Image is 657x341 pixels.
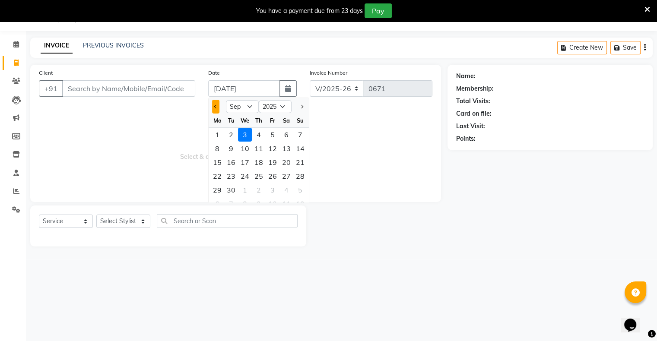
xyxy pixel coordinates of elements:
div: Monday, September 29, 2025 [210,183,224,197]
div: Tuesday, September 30, 2025 [224,183,238,197]
div: Name: [456,72,476,81]
div: 6 [210,197,224,211]
div: 15 [210,155,224,169]
div: Last Visit: [456,122,485,131]
div: Sunday, October 12, 2025 [293,197,307,211]
div: Friday, September 5, 2025 [266,128,279,142]
div: Wednesday, September 24, 2025 [238,169,252,183]
div: 19 [266,155,279,169]
div: Su [293,114,307,127]
div: 1 [238,183,252,197]
div: 8 [238,197,252,211]
div: 3 [266,183,279,197]
div: 5 [293,183,307,197]
div: Thursday, September 25, 2025 [252,169,266,183]
div: Tuesday, September 9, 2025 [224,142,238,155]
div: 28 [293,169,307,183]
div: 4 [279,183,293,197]
div: 9 [224,142,238,155]
div: Friday, September 19, 2025 [266,155,279,169]
div: Sunday, October 5, 2025 [293,183,307,197]
div: Points: [456,134,476,143]
div: Wednesday, September 10, 2025 [238,142,252,155]
div: 24 [238,169,252,183]
div: Membership: [456,84,494,93]
div: 29 [210,183,224,197]
button: Pay [365,3,392,18]
div: Tuesday, September 2, 2025 [224,128,238,142]
div: Thursday, September 4, 2025 [252,128,266,142]
button: Create New [557,41,607,54]
div: Tuesday, September 16, 2025 [224,155,238,169]
div: 23 [224,169,238,183]
div: Thursday, October 9, 2025 [252,197,266,211]
div: 20 [279,155,293,169]
div: 2 [224,128,238,142]
div: Saturday, September 6, 2025 [279,128,293,142]
div: Sa [279,114,293,127]
div: Friday, October 10, 2025 [266,197,279,211]
div: 9 [252,197,266,211]
div: Thursday, September 11, 2025 [252,142,266,155]
div: 27 [279,169,293,183]
div: Wednesday, September 3, 2025 [238,128,252,142]
div: Saturday, September 13, 2025 [279,142,293,155]
select: Select month [226,100,259,113]
div: Saturday, October 4, 2025 [279,183,293,197]
div: Sunday, September 14, 2025 [293,142,307,155]
div: Mo [210,114,224,127]
div: 17 [238,155,252,169]
div: Tuesday, October 7, 2025 [224,197,238,211]
div: Card on file: [456,109,492,118]
div: 21 [293,155,307,169]
div: Thursday, September 18, 2025 [252,155,266,169]
div: Saturday, September 20, 2025 [279,155,293,169]
div: 3 [238,128,252,142]
div: Friday, September 26, 2025 [266,169,279,183]
div: 2 [252,183,266,197]
div: Saturday, October 11, 2025 [279,197,293,211]
select: Select year [259,100,292,113]
div: 30 [224,183,238,197]
div: 11 [252,142,266,155]
a: PREVIOUS INVOICES [83,41,144,49]
div: 5 [266,128,279,142]
div: Wednesday, September 17, 2025 [238,155,252,169]
div: Sunday, September 7, 2025 [293,128,307,142]
label: Invoice Number [310,69,347,77]
button: Previous month [212,100,219,114]
div: 4 [252,128,266,142]
div: Monday, September 8, 2025 [210,142,224,155]
div: Sunday, September 21, 2025 [293,155,307,169]
div: Friday, October 3, 2025 [266,183,279,197]
label: Client [39,69,53,77]
iframe: chat widget [621,306,648,332]
div: 12 [293,197,307,211]
div: Sunday, September 28, 2025 [293,169,307,183]
span: Select & add items from the list below [39,107,432,193]
div: Tuesday, September 23, 2025 [224,169,238,183]
div: Monday, September 22, 2025 [210,169,224,183]
div: 10 [266,197,279,211]
button: +91 [39,80,63,97]
div: 18 [252,155,266,169]
div: Monday, September 15, 2025 [210,155,224,169]
div: Th [252,114,266,127]
input: Search or Scan [157,214,298,227]
div: 10 [238,142,252,155]
label: Date [208,69,220,77]
div: 1 [210,128,224,142]
div: 26 [266,169,279,183]
div: Total Visits: [456,97,490,106]
div: 22 [210,169,224,183]
div: We [238,114,252,127]
div: Monday, September 1, 2025 [210,128,224,142]
div: Tu [224,114,238,127]
div: 25 [252,169,266,183]
div: Thursday, October 2, 2025 [252,183,266,197]
div: 14 [293,142,307,155]
div: 8 [210,142,224,155]
div: You have a payment due from 23 days [256,6,363,16]
input: Search by Name/Mobile/Email/Code [62,80,195,97]
div: Wednesday, October 1, 2025 [238,183,252,197]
